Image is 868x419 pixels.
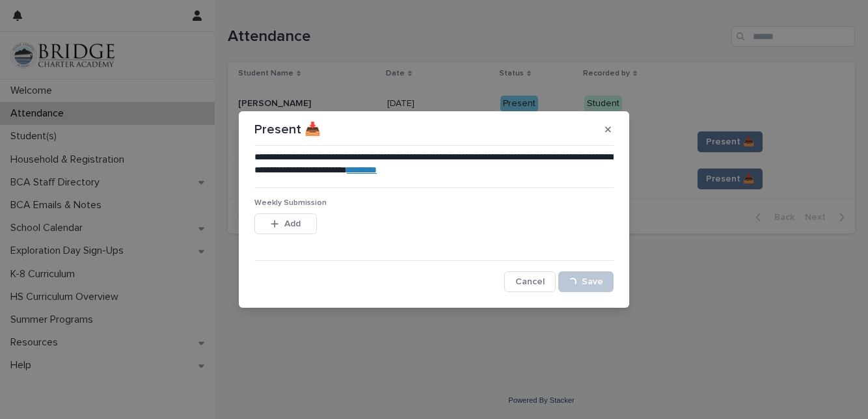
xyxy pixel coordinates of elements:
button: Cancel [504,271,556,292]
span: Add [284,219,301,228]
span: Cancel [515,277,545,286]
span: Save [582,277,603,286]
button: Add [254,213,317,234]
button: Save [558,271,614,292]
span: Weekly Submission [254,199,327,207]
p: Present 📥 [254,122,321,137]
